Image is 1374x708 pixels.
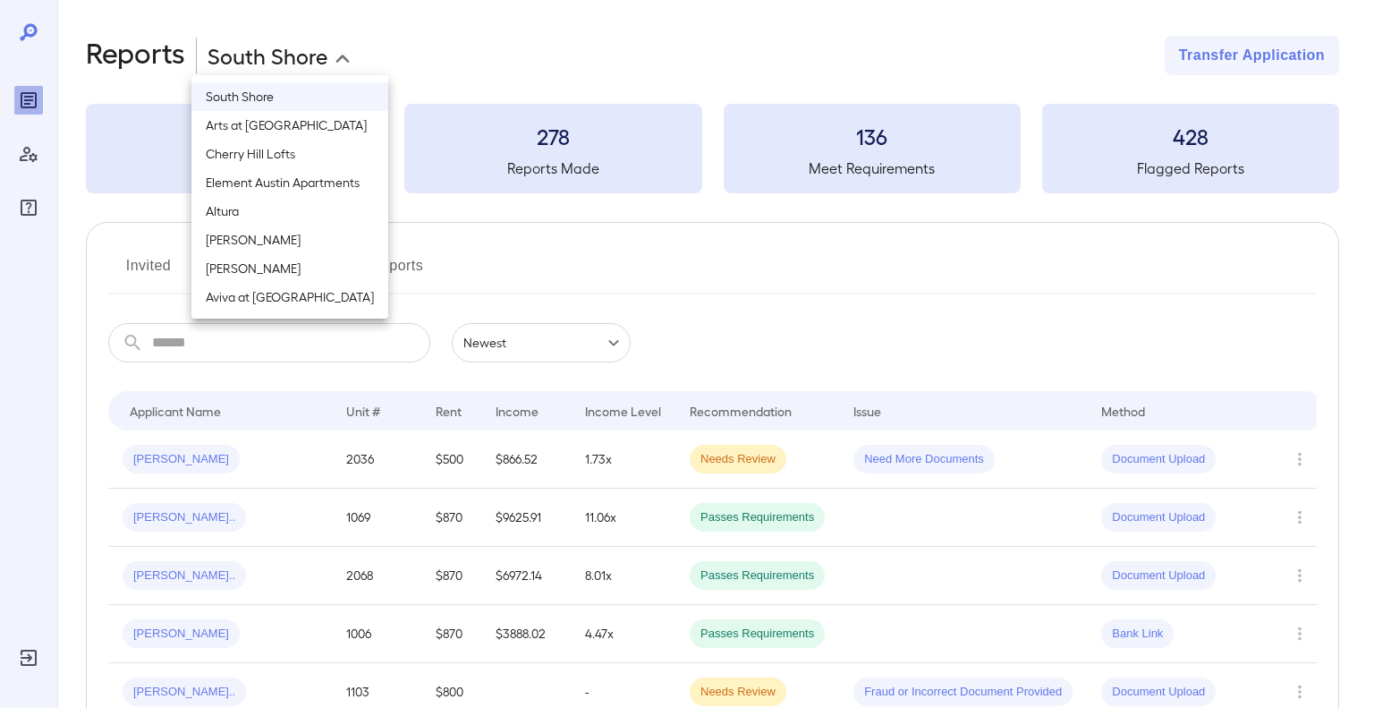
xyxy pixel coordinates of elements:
[191,197,388,226] li: Altura
[191,168,388,197] li: Element Austin Apartments
[191,82,388,111] li: South Shore
[191,254,388,283] li: [PERSON_NAME]
[191,111,388,140] li: Arts at [GEOGRAPHIC_DATA]
[191,226,388,254] li: [PERSON_NAME]
[191,283,388,311] li: Aviva at [GEOGRAPHIC_DATA]
[191,140,388,168] li: Cherry Hill Lofts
